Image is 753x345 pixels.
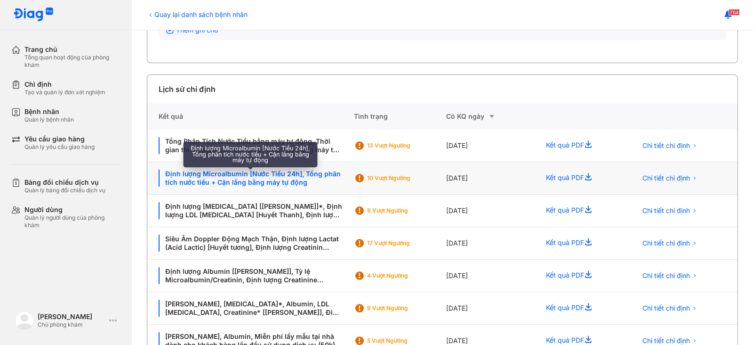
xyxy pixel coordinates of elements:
div: Quản lý bảng đối chiếu dịch vụ [24,187,105,194]
div: 10 Vượt ngưỡng [367,174,442,182]
button: Chi tiết chỉ định [637,204,703,218]
div: [DATE] [446,162,535,195]
div: Người dùng [24,205,120,214]
div: Có KQ ngày [446,111,535,122]
div: Định lượng Albumin [[PERSON_NAME]], Tỷ lệ Microalbumin/Creatinin, Định lượng Creatinine [[PERSON_... [159,267,343,284]
img: logo [15,311,34,330]
div: 8 Vượt ngưỡng [367,207,442,214]
div: Quản lý bệnh nhân [24,116,74,123]
div: [DATE] [446,130,535,162]
button: Chi tiết chỉ định [637,236,703,250]
div: 13 Vượt ngưỡng [367,142,442,149]
div: 17 Vượt ngưỡng [367,239,442,247]
div: Kết quả PDF [535,292,625,325]
div: Định lượng Microalbumin [Nước Tiểu 24h], Tổng phân tích nước tiểu + Cặn lắng bằng máy tự động [159,170,343,187]
div: Quản lý người dùng của phòng khám [24,214,120,229]
div: Thêm ghi chú [166,26,218,34]
span: Chi tiết chỉ định [642,271,690,280]
div: Định lượng [MEDICAL_DATA] [[PERSON_NAME]]*, Định lượng LDL [MEDICAL_DATA] [Huyết Thanh], Định lượ... [159,202,343,219]
span: Chi tiết chỉ định [642,337,690,345]
div: 4 Vượt ngưỡng [367,272,442,279]
button: Chi tiết chỉ định [637,269,703,283]
button: Chi tiết chỉ định [637,301,703,315]
div: Kết quả PDF [535,162,625,195]
div: Quay lại danh sách bệnh nhân [147,9,248,19]
div: [DATE] [446,292,535,325]
div: Chỉ định [24,80,105,89]
div: Tổng quan hoạt động của phòng khám [24,54,120,69]
span: Chi tiết chỉ định [642,304,690,312]
div: [DATE] [446,195,535,227]
div: Bảng đối chiếu dịch vụ [24,178,105,187]
span: Chi tiết chỉ định [642,174,690,182]
div: Trang chủ [24,45,120,54]
div: Tổng Phân Tích Nước Tiểu bằng máy tự động, Thời gian thromboplastin một phần hoạt hóa bằng máy tự... [159,137,343,154]
div: Yêu cầu giao hàng [24,135,95,143]
div: Siêu Âm Doppler Động Mạch Thận, Định lượng Lactat (Acid Lactic) [Huyết tương], Định lượng Creatin... [159,235,343,252]
div: Tạo và quản lý đơn xét nghiệm [24,89,105,96]
div: Kết quả PDF [535,195,625,227]
div: [PERSON_NAME] [38,312,105,321]
button: Chi tiết chỉ định [637,171,703,185]
div: Chủ phòng khám [38,321,105,329]
img: logo [13,8,54,22]
button: Chi tiết chỉ định [637,139,703,153]
div: 9 Vượt ngưỡng [367,304,442,312]
span: Chi tiết chỉ định [642,206,690,215]
div: [PERSON_NAME], [MEDICAL_DATA]*, Albumin, LDL [MEDICAL_DATA], Creatinine* [[PERSON_NAME]], Điện Gi... [159,300,343,317]
div: Tình trạng [354,103,446,130]
div: Bệnh nhân [24,107,74,116]
div: Kết quả PDF [535,130,625,162]
div: [DATE] [446,260,535,292]
div: 5 Vượt ngưỡng [367,337,442,345]
span: 764 [729,9,740,16]
div: Quản lý yêu cầu giao hàng [24,143,95,151]
span: Chi tiết chỉ định [642,141,690,150]
div: [DATE] [446,227,535,260]
div: Lịch sử chỉ định [159,83,216,95]
div: Kết quả [147,103,354,130]
span: Chi tiết chỉ định [642,239,690,247]
div: Kết quả PDF [535,260,625,292]
div: Kết quả PDF [535,227,625,260]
